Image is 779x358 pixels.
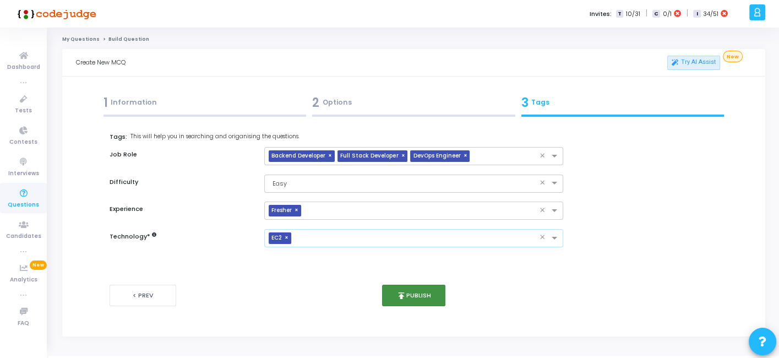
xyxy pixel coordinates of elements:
span: Build Question [108,36,149,42]
span: 0/1 [662,9,671,19]
span: | [686,8,688,19]
span: 2 [312,94,319,112]
span: × [463,150,470,162]
h6: Job Role [110,151,253,158]
label: Tags: [110,132,704,142]
span: Full Stack Developer [337,150,401,162]
span: × [401,150,407,162]
a: 3Tags [518,90,727,120]
span: × [285,232,291,244]
span: Clear all [540,178,549,189]
nav: breadcrumb [62,36,765,43]
a: 2Options [309,90,519,120]
span: 1 [103,94,108,112]
div: Tags [521,94,724,112]
div: Information [103,94,307,112]
span: × [328,150,335,162]
span: EC2 [269,232,285,244]
h6: Experience [110,205,253,213]
span: Candidates [6,232,41,241]
span: Fresher [269,205,295,216]
span: Backend Developer [269,150,328,162]
span: Questions [8,200,39,210]
span: This will help you in searching and origanising the questions. [130,133,299,141]
button: publishPublish [382,285,445,306]
span: Analytics [10,275,37,285]
span: I [693,10,700,18]
a: My Questions [62,36,100,42]
i: publish [396,291,406,301]
span: Dashboard [7,63,40,72]
div: Options [312,94,515,112]
span: FAQ [18,319,29,328]
button: < Prev [110,285,176,306]
h6: Technology [110,233,253,240]
span: C [652,10,660,18]
span: Easy [270,179,287,188]
span: New [30,261,47,270]
span: 3 [521,94,529,112]
span: Clear all [540,232,549,243]
span: | [645,8,647,19]
span: 34/51 [703,9,718,19]
img: logo [14,3,96,25]
a: 1Information [100,90,309,120]
span: × [295,205,301,216]
a: Try AI Assist [667,56,720,70]
span: New [723,51,742,62]
span: Clear all [540,205,549,216]
span: Contests [9,138,37,147]
span: Clear all [540,151,549,162]
span: Interviews [8,169,39,178]
label: Invites: [590,9,612,19]
div: Create New MCQ [76,49,414,76]
span: 10/31 [625,9,640,19]
span: DevOps Engineer [410,150,463,162]
h6: Difficulty [110,178,253,186]
span: Tests [15,106,32,116]
span: T [616,10,623,18]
